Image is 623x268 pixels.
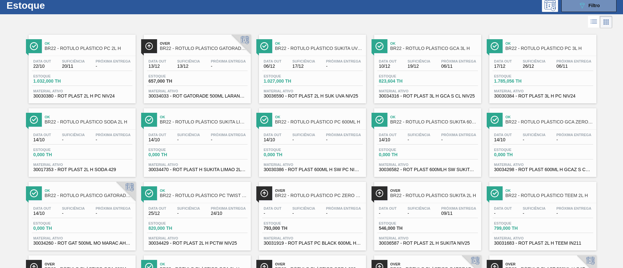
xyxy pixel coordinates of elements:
img: Ícone [375,189,384,197]
span: Data out [149,206,166,210]
span: 0,000 TH [379,152,424,157]
a: ÍconeOverBR22 - RÓTULO PLÁSTICO GATORADE LARANJA 500ML HData out13/12Suficiência13/12Próxima Entr... [139,30,254,103]
span: BR22 - RÓTULO PLÁSTICO GCA 3L H [390,46,478,51]
span: Suficiência [177,59,200,63]
a: ÍconeOkBR22 - ROTULO PLÁSTICO SUKITA LIMÃO 2L HData out14/10Suficiência-Próxima Entrega-Estoque0,... [139,103,254,177]
span: Material ativo [379,236,476,240]
span: Ok [160,262,248,266]
span: Over [390,262,478,266]
span: 30036587 - ROT PLAST 2L H SUKITA NIV25 [379,241,476,246]
span: Suficiência [292,133,315,137]
span: 06/11 [556,64,592,69]
span: Próxima Entrega [556,133,592,137]
span: Suficiência [62,59,85,63]
span: - [556,211,592,216]
span: - [264,211,282,216]
span: 20/11 [62,64,85,69]
span: Ok [275,115,363,119]
span: Próxima Entrega [441,59,476,63]
span: Suficiência [177,206,200,210]
span: Data out [379,133,397,137]
span: Data out [494,133,512,137]
span: BR22 - RÓTULO PLÁSTICO PC 2L H [45,46,132,51]
span: Próxima Entrega [326,206,361,210]
span: 06/12 [264,64,282,69]
span: Estoque [149,148,194,152]
span: Material ativo [379,163,476,167]
a: ÍconeOkBR22 - RÓTULO PLÁSTICO TEEM 2L HData out-Suficiência-Próxima Entrega-Estoque799,000 THMate... [484,177,600,251]
span: 546,000 TH [379,226,424,231]
span: 19/12 [408,64,430,69]
span: BR22 - ROTULO PLÁSTICO SUKITA LIMÃO 2L H [160,120,248,124]
span: - [292,211,315,216]
img: Ícone [375,42,384,50]
span: 820,000 TH [149,226,194,231]
span: Suficiência [62,133,85,137]
span: Data out [33,206,51,210]
span: Data out [33,133,51,137]
span: 0,000 TH [264,152,309,157]
span: Estoque [494,221,540,225]
span: Material ativo [494,89,592,93]
span: BR22 - RÓTULO PLÁSTICO SUKITA UVA MISTA 2L H [275,46,363,51]
img: Ícone [30,116,38,124]
span: 30034298 - ROT PLAST 600ML H GCAZ S CLAIM NIV25 [494,167,592,172]
span: Estoque [264,74,309,78]
span: Over [45,262,132,266]
span: Ok [45,115,132,119]
img: Ícone [260,42,268,50]
span: BR22 - RÓTULO PLÁSTICO PC TWIST 2L H [160,193,248,198]
span: BR22 - RÓTULO PLÁSTICO GATORADE MORANGO 500ML AH [45,193,132,198]
span: 30034470 - ROT PLAST H SUKITA LIMAO 2L NIV25 [149,167,246,172]
a: ÍconeOkBR22 - RÓTULO PLÁSTICO PC 3L HData out17/12Suficiência26/12Próxima Entrega06/11Estoque1.78... [484,30,600,103]
span: Data out [379,206,397,210]
a: ÍconeOkBR22 - RÓTULO PLÁSTICO GCA 3L HData out10/12Suficiência19/12Próxima Entrega06/11Estoque823... [369,30,484,103]
span: 17/12 [494,64,512,69]
span: Ok [506,189,593,192]
span: - [96,211,131,216]
span: Material ativo [33,236,131,240]
span: BR22 - RÓTULO PLÁSTICO SODA 2L H [45,120,132,124]
span: - [379,211,397,216]
span: Suficiência [62,206,85,210]
span: 30036590 - ROT PLAST 2L H SUK UVA NIV25 [264,94,361,99]
span: 24/10 [211,211,246,216]
span: - [326,137,361,142]
span: Próxima Entrega [211,133,246,137]
a: ÍconeOkBR22 - RÓTULO PLÁSTICO PC 2L HData out22/10Suficiência20/11Próxima Entrega-Estoque1.032,00... [24,30,139,103]
span: Material ativo [33,89,131,93]
span: 1.032,000 TH [33,79,79,84]
span: BR22 - RÓTULO PLÁSTICO SUKITA 600ML H [390,120,478,124]
span: 22/10 [33,64,51,69]
span: 799,000 TH [494,226,540,231]
span: Data out [149,59,166,63]
span: Suficiência [408,59,430,63]
span: Material ativo [264,236,361,240]
span: - [62,211,85,216]
span: 30034429 - ROT PLAST 2L H PCTW NIV25 [149,241,246,246]
h1: Estoque [6,2,104,9]
span: Ok [160,115,248,119]
span: 14/10 [149,137,166,142]
span: 657,000 TH [149,79,194,84]
a: ÍconeOverBR22 - RÓTULO PLÁSTICO PC ZERO 600ML HData out-Suficiência-Próxima Entrega-Estoque793,00... [254,177,369,251]
img: Ícone [491,189,499,197]
span: - [494,211,512,216]
span: - [556,137,592,142]
a: ÍconeOkBR22 - RÓTULO PLÁSTICO SUKITA 600ML HData out14/10Suficiência-Próxima Entrega-Estoque0,000... [369,103,484,177]
span: 823,604 TH [379,79,424,84]
span: 0,000 TH [494,152,540,157]
span: - [211,137,246,142]
span: Data out [494,59,512,63]
span: Data out [379,59,397,63]
span: BR22 - RÓTULO PLÁSTICO GATORADE LARANJA 500ML H [160,46,248,51]
span: Ok [390,115,478,119]
span: Estoque [494,148,540,152]
span: 14/10 [33,137,51,142]
span: 0,000 TH [33,226,79,231]
span: Data out [33,59,51,63]
span: Estoque [379,74,424,78]
span: Material ativo [149,163,246,167]
span: - [62,137,85,142]
span: Data out [494,206,512,210]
